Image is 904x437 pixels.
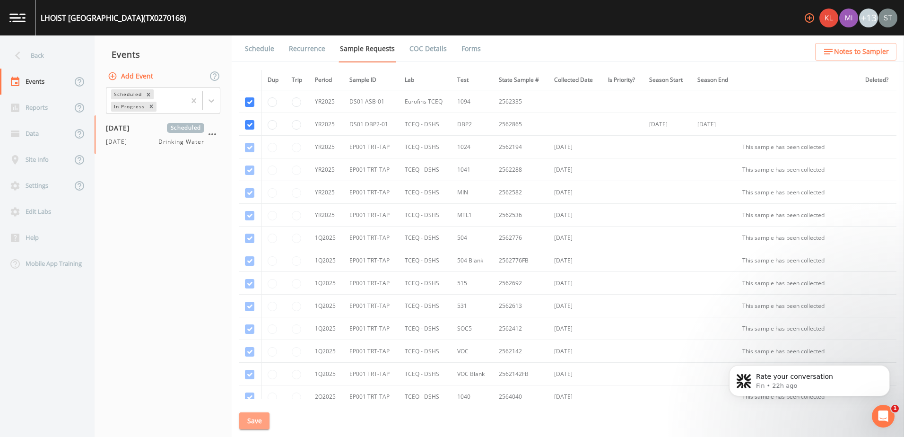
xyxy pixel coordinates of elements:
td: TCEQ - DSHS [399,227,452,249]
td: VOC [452,340,493,363]
td: EP001 TRT-TAP [344,295,399,317]
td: 1040 [452,385,493,408]
td: [DATE] [548,136,602,158]
td: 2562194 [493,136,548,158]
td: This sample has been collected [737,249,860,272]
a: [DATE]Scheduled[DATE]Drinking Water [95,115,232,154]
td: VOC Blank [452,363,493,385]
td: 2Q2025 [309,385,344,408]
td: 1Q2025 [309,227,344,249]
td: TCEQ - DSHS [399,113,452,136]
td: 2562776FB [493,249,548,272]
img: logo [9,13,26,22]
div: +13 [859,9,878,27]
td: This sample has been collected [737,158,860,181]
td: This sample has been collected [737,340,860,363]
td: [DATE] [548,227,602,249]
td: EP001 TRT-TAP [344,181,399,204]
td: This sample has been collected [737,272,860,295]
td: [DATE] [548,204,602,227]
th: Lab [399,70,452,90]
td: This sample has been collected [737,181,860,204]
td: 2564040 [493,385,548,408]
th: Is Priority? [602,70,643,90]
th: Trip [286,70,309,90]
td: This sample has been collected [737,295,860,317]
th: Period [309,70,344,90]
td: YR2025 [309,158,344,181]
a: COC Details [408,35,448,62]
div: In Progress [111,102,146,112]
td: YR2025 [309,90,344,113]
td: 2562536 [493,204,548,227]
td: 504 [452,227,493,249]
button: Notes to Sampler [815,43,896,61]
td: This sample has been collected [737,204,860,227]
button: Add Event [106,68,157,85]
td: 1Q2025 [309,272,344,295]
a: Forms [460,35,482,62]
div: Scheduled [111,89,143,99]
td: 2562865 [493,113,548,136]
td: YR2025 [309,181,344,204]
img: 9c4450d90d3b8045b2e5fa62e4f92659 [819,9,838,27]
td: TCEQ - DSHS [399,249,452,272]
td: MTL1 [452,204,493,227]
td: TCEQ - DSHS [399,136,452,158]
td: YR2025 [309,204,344,227]
td: This sample has been collected [737,317,860,340]
td: TCEQ - DSHS [399,158,452,181]
div: Events [95,43,232,66]
td: DS01 DBP2-01 [344,113,399,136]
div: Remove Scheduled [143,89,154,99]
iframe: Intercom live chat [872,405,895,428]
td: [DATE] [548,295,602,317]
iframe: Intercom notifications message [715,345,904,411]
td: EP001 TRT-TAP [344,272,399,295]
td: DBP2 [452,113,493,136]
th: Season Start [643,70,692,90]
td: EP001 TRT-TAP [344,363,399,385]
a: Recurrence [287,35,327,62]
td: [DATE] [548,317,602,340]
td: 2562288 [493,158,548,181]
td: This sample has been collected [737,227,860,249]
span: [DATE] [106,123,137,133]
td: 2562613 [493,295,548,317]
a: Schedule [243,35,276,62]
td: 1041 [452,158,493,181]
td: MIN [452,181,493,204]
td: 1Q2025 [309,249,344,272]
td: TCEQ - DSHS [399,204,452,227]
td: 1024 [452,136,493,158]
td: TCEQ - DSHS [399,340,452,363]
td: [DATE] [548,363,602,385]
td: 515 [452,272,493,295]
td: EP001 TRT-TAP [344,340,399,363]
td: 531 [452,295,493,317]
td: DS01 ASB-01 [344,90,399,113]
td: YR2025 [309,136,344,158]
td: [DATE] [643,113,692,136]
img: a1ea4ff7c53760f38bef77ef7c6649bf [839,9,858,27]
div: LHOIST [GEOGRAPHIC_DATA] (TX0270168) [41,12,186,24]
td: [DATE] [548,272,602,295]
td: EP001 TRT-TAP [344,227,399,249]
div: Remove In Progress [146,102,156,112]
th: Season End [692,70,737,90]
td: Eurofins TCEQ [399,90,452,113]
td: 1Q2025 [309,363,344,385]
td: [DATE] [548,385,602,408]
td: 504 Blank [452,249,493,272]
td: 2562582 [493,181,548,204]
td: 1Q2025 [309,340,344,363]
th: Test [452,70,493,90]
td: TCEQ - DSHS [399,295,452,317]
span: 1 [891,405,899,412]
td: YR2025 [309,113,344,136]
div: Miriaha Caddie [839,9,859,27]
th: State Sample # [493,70,548,90]
td: EP001 TRT-TAP [344,204,399,227]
